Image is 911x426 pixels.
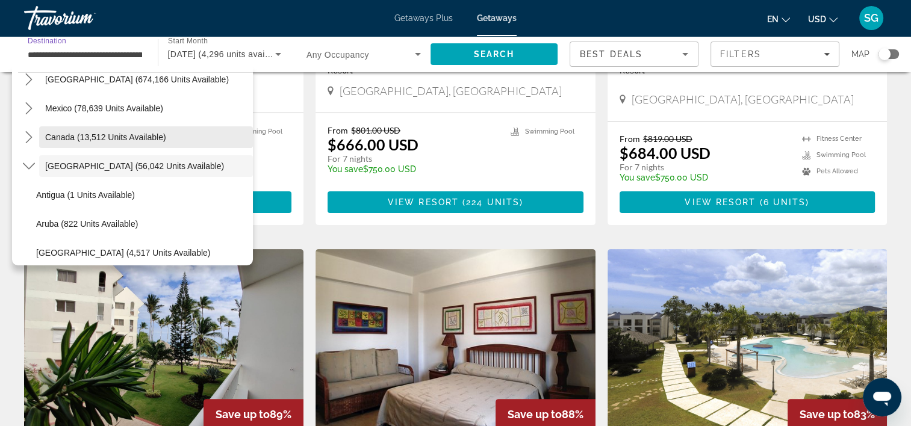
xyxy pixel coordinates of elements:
button: Change language [767,10,790,28]
button: Filters [710,42,839,67]
button: Toggle Canada (13,512 units available) submenu [18,127,39,148]
span: [GEOGRAPHIC_DATA], [GEOGRAPHIC_DATA] [340,84,562,97]
span: $819.00 USD [643,134,692,144]
button: Change currency [808,10,838,28]
span: Map [851,46,869,63]
span: Search [473,49,514,59]
mat-select: Sort by [580,47,688,61]
button: Select destination: Aruba (822 units available) [30,213,253,235]
span: [DATE] (4,296 units available) [168,49,287,59]
a: Getaways Plus [394,13,453,23]
a: Getaways [477,13,517,23]
p: $750.00 USD [328,164,498,174]
span: Swimming Pool [816,151,866,159]
span: $801.00 USD [351,125,400,135]
span: ( ) [756,197,809,207]
button: Select destination: Mexico (78,639 units available) [39,97,253,119]
span: Save up to [800,408,854,421]
div: Destination options [12,66,253,265]
button: Toggle Mexico (78,639 units available) submenu [18,98,39,119]
span: [GEOGRAPHIC_DATA] (674,166 units available) [45,75,229,84]
p: $750.00 USD [620,173,790,182]
button: View Resort(6 units) [620,191,875,213]
button: Select destination: Bahamas (4,517 units available) [30,242,253,264]
iframe: Button to launch messaging window [863,378,901,416]
span: From [620,134,640,144]
span: USD [808,14,826,24]
span: [GEOGRAPHIC_DATA] (56,042 units available) [45,161,224,171]
span: Any Occupancy [306,50,369,60]
span: ( ) [459,197,523,207]
span: Save up to [216,408,270,421]
span: Aruba (822 units available) [36,219,138,229]
span: Save up to [508,408,562,421]
span: 224 units [466,197,520,207]
span: [GEOGRAPHIC_DATA] (4,517 units available) [36,248,210,258]
button: Toggle United States (674,166 units available) submenu [18,69,39,90]
span: Antigua (1 units available) [36,190,135,200]
button: Select destination: Canada (13,512 units available) [39,126,253,148]
span: Canada (13,512 units available) [45,132,166,142]
p: $684.00 USD [620,144,710,162]
span: 6 units [763,197,806,207]
p: For 7 nights [328,153,498,164]
p: For 7 nights [620,162,790,173]
span: Best Deals [580,49,642,59]
span: Destination [28,37,66,45]
button: Toggle Caribbean & Atlantic Islands (56,042 units available) submenu [18,156,39,177]
span: Fitness Center [816,135,862,143]
span: Pets Allowed [816,167,858,175]
a: Travorium [24,2,145,34]
span: SG [864,12,878,24]
button: View Resort(224 units) [328,191,583,213]
span: You save [620,173,655,182]
button: Select destination: Antigua (1 units available) [30,184,253,206]
span: en [767,14,779,24]
span: Swimming Pool [233,128,282,135]
span: Swimming Pool [525,128,574,135]
span: Filters [720,49,761,59]
span: From [328,125,348,135]
input: Select destination [28,48,142,62]
button: Select destination: United States (674,166 units available) [39,69,253,90]
button: Search [431,43,558,65]
span: View Resort [685,197,756,207]
span: View Resort [388,197,459,207]
p: $666.00 USD [328,135,418,153]
span: Start Month [168,37,208,45]
span: Mexico (78,639 units available) [45,103,163,113]
button: User Menu [856,5,887,31]
span: [GEOGRAPHIC_DATA], [GEOGRAPHIC_DATA] [632,93,854,106]
span: You save [328,164,363,174]
button: Select destination: Caribbean & Atlantic Islands (56,042 units available) [39,155,253,177]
